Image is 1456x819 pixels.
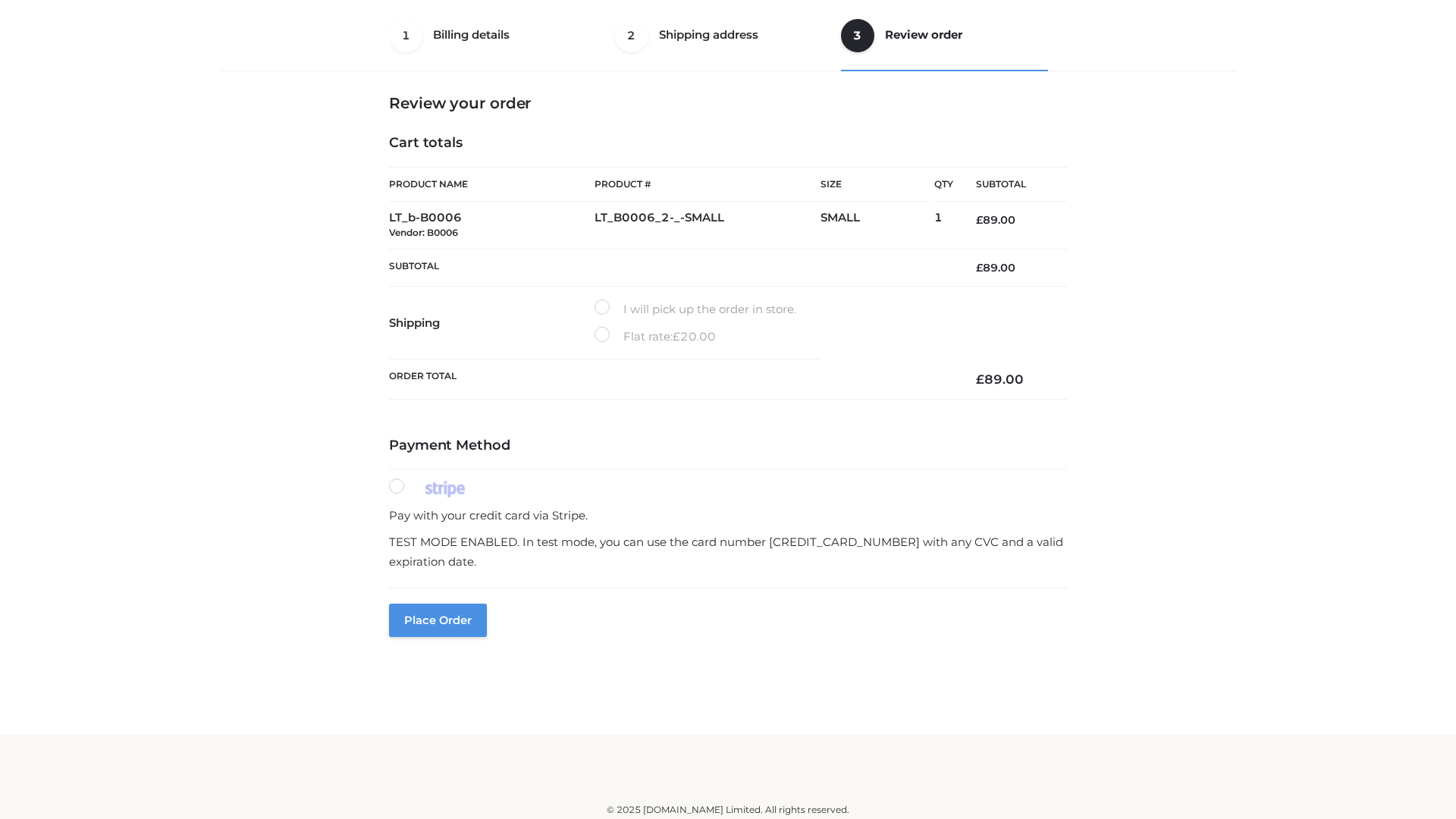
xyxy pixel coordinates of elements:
span: £ [673,329,680,344]
p: TEST MODE ENABLED. In test mode, you can use the card number [CREDIT_CARD_NUMBER] with any CVC an... [389,532,1067,571]
h4: Cart totals [389,135,1067,152]
h4: Payment Method [389,438,1067,454]
th: Subtotal [389,249,953,286]
th: Qty [934,167,953,202]
label: Flat rate: [595,327,716,347]
p: Pay with your credit card via Stripe. [389,506,1067,526]
bdi: 89.00 [976,261,1015,275]
th: Order Total [389,359,953,400]
td: 1 [934,202,953,249]
span: £ [976,261,983,275]
button: Place order [389,604,487,637]
th: Subtotal [953,168,1067,202]
h3: Review your order [389,94,1067,112]
th: Shipping [389,287,595,359]
th: Product # [595,167,821,202]
div: © 2025 [DOMAIN_NAME] Limited. All rights reserved. [225,802,1231,817]
label: I will pick up the order in store. [595,300,796,319]
th: Size [821,168,927,202]
span: £ [976,372,984,387]
bdi: 89.00 [976,372,1024,387]
td: LT_b-B0006 [389,202,595,249]
span: £ [976,213,983,227]
bdi: 89.00 [976,213,1015,227]
th: Product Name [389,167,595,202]
small: Vendor: B0006 [389,227,458,238]
td: SMALL [821,202,934,249]
td: LT_B0006_2-_-SMALL [595,202,821,249]
bdi: 20.00 [673,329,716,344]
